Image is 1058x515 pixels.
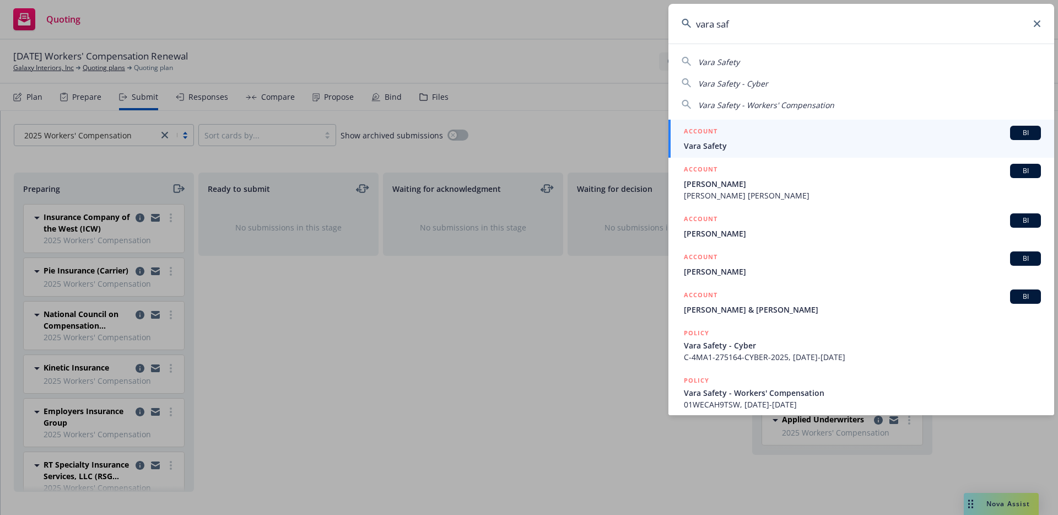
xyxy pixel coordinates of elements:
[698,100,834,110] span: Vara Safety - Workers' Compensation
[684,387,1041,399] span: Vara Safety - Workers' Compensation
[684,190,1041,201] span: [PERSON_NAME] [PERSON_NAME]
[668,245,1054,283] a: ACCOUNTBI[PERSON_NAME]
[1014,166,1037,176] span: BI
[668,158,1054,207] a: ACCOUNTBI[PERSON_NAME][PERSON_NAME] [PERSON_NAME]
[668,283,1054,321] a: ACCOUNTBI[PERSON_NAME] & [PERSON_NAME]
[684,399,1041,410] span: 01WECAH9TSW, [DATE]-[DATE]
[684,213,717,227] h5: ACCOUNT
[684,164,717,177] h5: ACCOUNT
[698,78,768,89] span: Vara Safety - Cyber
[684,289,717,303] h5: ACCOUNT
[684,251,717,265] h5: ACCOUNT
[668,207,1054,245] a: ACCOUNTBI[PERSON_NAME]
[684,340,1041,351] span: Vara Safety - Cyber
[1014,216,1037,226] span: BI
[684,304,1041,315] span: [PERSON_NAME] & [PERSON_NAME]
[1014,128,1037,138] span: BI
[684,266,1041,277] span: [PERSON_NAME]
[698,57,739,67] span: Vara Safety
[668,369,1054,416] a: POLICYVara Safety - Workers' Compensation01WECAH9TSW, [DATE]-[DATE]
[684,375,709,386] h5: POLICY
[668,120,1054,158] a: ACCOUNTBIVara Safety
[684,126,717,139] h5: ACCOUNT
[684,351,1041,363] span: C-4MA1-275164-CYBER-2025, [DATE]-[DATE]
[684,178,1041,190] span: [PERSON_NAME]
[668,4,1054,44] input: Search...
[684,328,709,339] h5: POLICY
[668,321,1054,369] a: POLICYVara Safety - CyberC-4MA1-275164-CYBER-2025, [DATE]-[DATE]
[1014,254,1037,264] span: BI
[684,140,1041,152] span: Vara Safety
[684,228,1041,239] span: [PERSON_NAME]
[1014,292,1037,302] span: BI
